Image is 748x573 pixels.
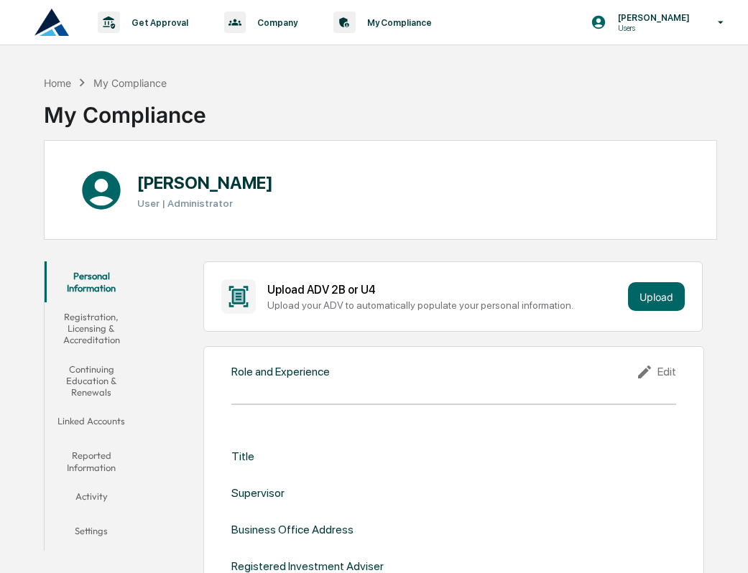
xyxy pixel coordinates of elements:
[45,302,138,355] button: Registration, Licensing & Accreditation
[231,365,330,378] div: Role and Experience
[606,12,697,23] p: [PERSON_NAME]
[45,261,138,551] div: secondary tabs example
[606,23,697,33] p: Users
[231,449,254,463] div: Title
[93,77,167,89] div: My Compliance
[356,17,439,28] p: My Compliance
[137,197,273,209] h3: User | Administrator
[120,17,195,28] p: Get Approval
[34,9,69,36] img: logo
[267,283,622,297] div: Upload ADV 2B or U4
[231,559,384,573] div: Registered Investment Adviser
[231,486,285,500] div: Supervisor
[45,482,138,516] button: Activity
[137,172,273,193] h1: [PERSON_NAME]
[267,299,622,311] div: Upload your ADV to automatically populate your personal information.
[231,523,354,536] div: Business Office Address
[246,17,305,28] p: Company
[45,441,138,482] button: Reported Information
[44,77,71,89] div: Home
[636,363,676,381] div: Edit
[628,282,685,311] button: Upload
[45,355,138,407] button: Continuing Education & Renewals
[45,516,138,551] button: Settings
[44,90,206,128] div: My Compliance
[45,261,138,302] button: Personal Information
[45,406,138,441] button: Linked Accounts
